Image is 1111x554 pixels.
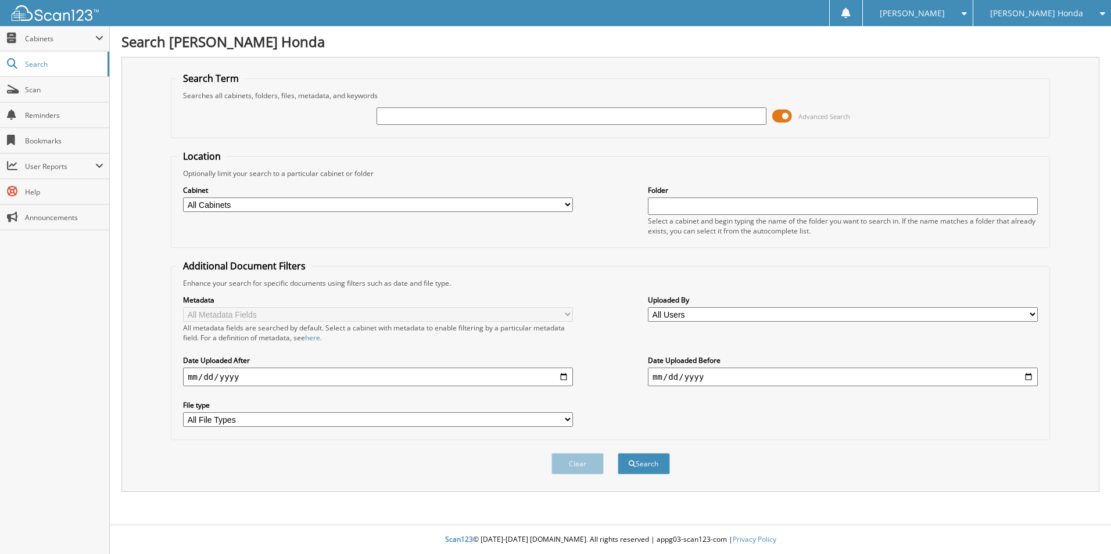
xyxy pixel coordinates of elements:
[551,453,604,474] button: Clear
[880,10,945,17] span: [PERSON_NAME]
[25,213,103,222] span: Announcements
[25,34,95,44] span: Cabinets
[733,534,776,544] a: Privacy Policy
[798,112,850,121] span: Advanced Search
[618,453,670,474] button: Search
[183,323,573,343] div: All metadata fields are searched by default. Select a cabinet with metadata to enable filtering b...
[177,260,311,272] legend: Additional Document Filters
[25,59,102,69] span: Search
[25,85,103,95] span: Scan
[1053,498,1111,554] iframe: Chat Widget
[177,91,1044,100] div: Searches all cabinets, folders, files, metadata, and keywords
[990,10,1083,17] span: [PERSON_NAME] Honda
[177,278,1044,288] div: Enhance your search for specific documents using filters such as date and file type.
[110,526,1111,554] div: © [DATE]-[DATE] [DOMAIN_NAME]. All rights reserved | appg03-scan123-com |
[305,333,320,343] a: here
[25,187,103,197] span: Help
[648,355,1038,365] label: Date Uploaded Before
[183,295,573,305] label: Metadata
[121,32,1099,51] h1: Search [PERSON_NAME] Honda
[648,185,1038,195] label: Folder
[177,150,227,163] legend: Location
[183,400,573,410] label: File type
[445,534,473,544] span: Scan123
[12,5,99,21] img: scan123-logo-white.svg
[177,168,1044,178] div: Optionally limit your search to a particular cabinet or folder
[25,161,95,171] span: User Reports
[183,185,573,195] label: Cabinet
[183,368,573,386] input: start
[648,216,1038,236] div: Select a cabinet and begin typing the name of the folder you want to search in. If the name match...
[183,355,573,365] label: Date Uploaded After
[648,295,1038,305] label: Uploaded By
[25,136,103,146] span: Bookmarks
[648,368,1038,386] input: end
[25,110,103,120] span: Reminders
[177,72,245,85] legend: Search Term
